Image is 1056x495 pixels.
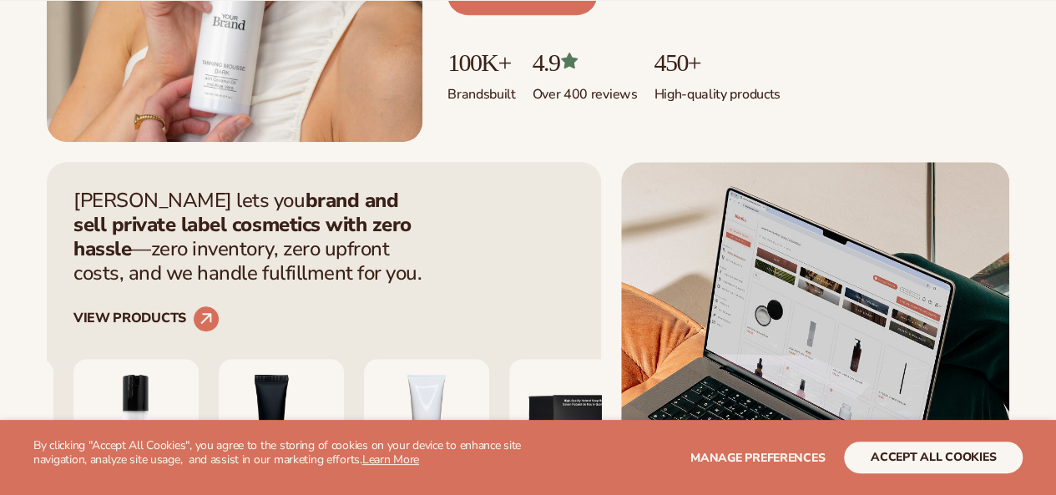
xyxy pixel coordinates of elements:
[690,450,825,466] span: Manage preferences
[364,359,489,484] img: Vitamin c cleanser.
[509,359,634,484] img: Nature bar of soap.
[447,76,516,104] p: Brands built
[219,359,344,484] img: Smoothing lip balm.
[73,306,220,332] a: VIEW PRODUCTS
[844,442,1023,473] button: accept all cookies
[533,76,638,104] p: Over 400 reviews
[447,48,516,76] p: 100K+
[654,48,780,76] p: 450+
[33,439,528,467] p: By clicking "Accept All Cookies", you agree to the storing of cookies on your device to enhance s...
[690,442,825,473] button: Manage preferences
[362,452,419,467] a: Learn More
[533,48,638,76] p: 4.9
[73,359,199,484] img: Moisturizing lotion.
[654,76,780,104] p: High-quality products
[73,189,432,285] p: [PERSON_NAME] lets you —zero inventory, zero upfront costs, and we handle fulfillment for you.
[73,187,412,262] strong: brand and sell private label cosmetics with zero hassle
